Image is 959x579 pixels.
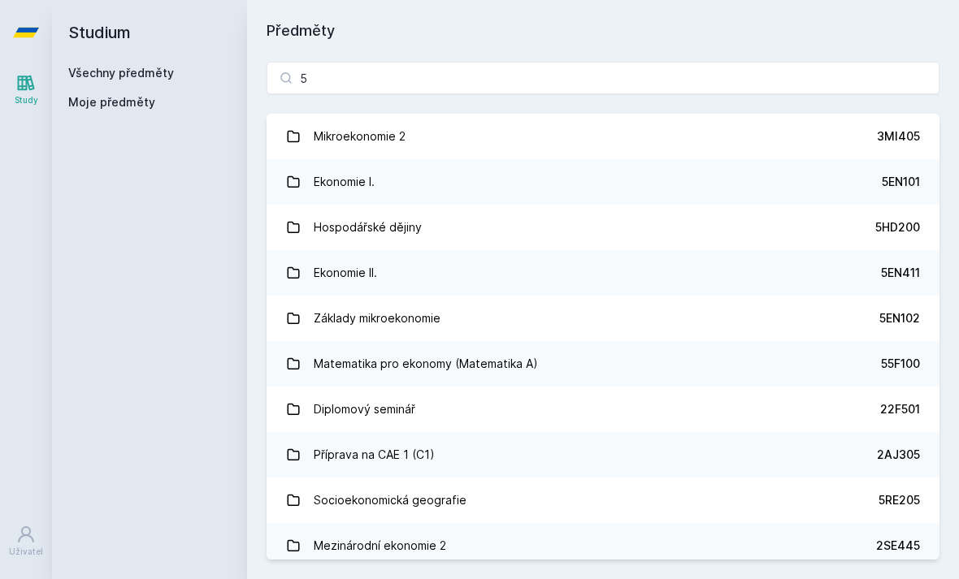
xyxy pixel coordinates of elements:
[267,114,939,159] a: Mikroekonomie 2 3MI405
[879,492,920,508] div: 5RE205
[877,128,920,145] div: 3MI405
[68,94,155,110] span: Moje předměty
[314,439,435,471] div: Příprava na CAE 1 (C1)
[267,477,939,523] a: Socioekonomická geografie 5RE205
[267,296,939,341] a: Základy mikroekonomie 5EN102
[3,516,49,566] a: Uživatel
[3,65,49,115] a: Study
[314,348,538,380] div: Matematika pro ekonomy (Matematika A)
[9,546,43,558] div: Uživatel
[314,120,406,153] div: Mikroekonomie 2
[267,19,939,42] h1: Předměty
[876,538,920,554] div: 2SE445
[267,205,939,250] a: Hospodářské dějiny 5HD200
[314,166,375,198] div: Ekonomie I.
[15,94,38,106] div: Study
[314,302,440,335] div: Základy mikroekonomie
[267,523,939,568] a: Mezinárodní ekonomie 2 2SE445
[267,432,939,477] a: Příprava na CAE 1 (C1) 2AJ305
[879,310,920,326] div: 5EN102
[880,401,920,417] div: 22F501
[877,447,920,463] div: 2AJ305
[881,356,920,372] div: 55F100
[875,219,920,235] div: 5HD200
[314,211,422,244] div: Hospodářské dějiny
[267,62,939,94] input: Název nebo ident předmětu…
[267,387,939,432] a: Diplomový seminář 22F501
[314,529,446,562] div: Mezinárodní ekonomie 2
[267,159,939,205] a: Ekonomie I. 5EN101
[68,66,174,80] a: Všechny předměty
[882,174,920,190] div: 5EN101
[314,257,377,289] div: Ekonomie II.
[314,484,466,516] div: Socioekonomická geografie
[314,393,415,426] div: Diplomový seminář
[267,250,939,296] a: Ekonomie II. 5EN411
[881,265,920,281] div: 5EN411
[267,341,939,387] a: Matematika pro ekonomy (Matematika A) 55F100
